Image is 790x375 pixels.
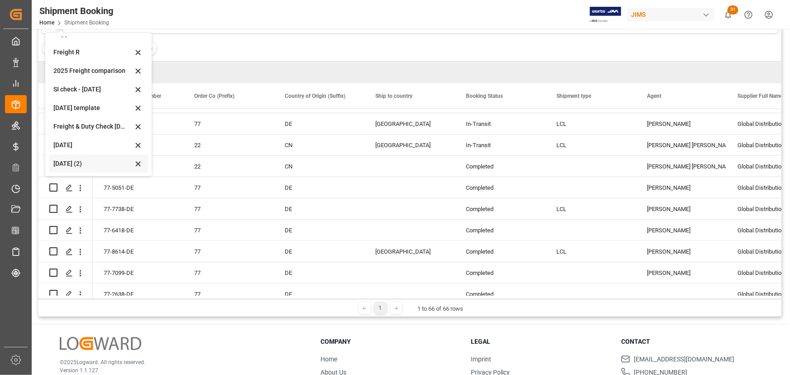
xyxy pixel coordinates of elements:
h3: Contact [621,337,760,346]
div: 77 [194,284,263,305]
div: DE [285,220,354,241]
div: DE [285,178,354,198]
div: LCL [556,241,625,262]
a: Home [321,356,337,363]
div: CN [285,135,354,156]
div: [GEOGRAPHIC_DATA] [375,114,444,135]
div: DE [285,284,354,305]
img: Logward Logo [60,337,141,350]
div: In-Transit [466,114,535,135]
div: [DATE] (2) [53,159,133,168]
div: 77-5051-DE [93,177,183,198]
span: Booking Status [466,93,503,99]
div: SI check - [DATE] [53,85,133,94]
div: LCL [556,199,625,220]
div: Freight R [53,48,133,57]
div: Press SPACE to select this row. [38,262,93,284]
div: Press SPACE to select this row. [38,284,93,305]
div: Press SPACE to select this row. [38,156,93,177]
div: 77 [194,241,263,262]
img: Exertis%20JAM%20-%20Email%20Logo.jpg_1722504956.jpg [590,7,621,23]
div: 77 [194,199,263,220]
div: Press SPACE to select this row. [38,198,93,220]
div: [PERSON_NAME] [647,114,716,135]
div: [DATE] template [53,103,133,113]
div: 77-7099-DE [93,262,183,283]
div: Press SPACE to select this row. [38,177,93,198]
span: Supplier Full Name [737,93,783,99]
a: Imprint [471,356,491,363]
div: 77 [194,220,263,241]
div: 2025 Freight comparison [53,66,133,76]
div: 22 [194,135,263,156]
div: Completed [466,263,535,284]
div: 77 [194,114,263,135]
div: JIMS [627,8,714,21]
div: DE [285,199,354,220]
div: 77-7738-DE [93,198,183,219]
div: Freight & Duty Check [DATE] [53,122,133,131]
div: DE [285,114,354,135]
div: Press SPACE to select this row. [38,135,93,156]
div: Completed [466,156,535,177]
div: 77 [194,178,263,198]
div: [PERSON_NAME] [647,220,716,241]
span: [EMAIL_ADDRESS][DOMAIN_NAME] [634,355,734,364]
div: 1 [375,303,386,314]
div: DE [285,263,354,284]
div: [DATE] [53,140,133,150]
div: LCL [556,114,625,135]
span: Order Co (Prefix) [194,93,235,99]
div: [PERSON_NAME] [647,241,716,262]
h3: Legal [471,337,610,346]
div: [PERSON_NAME] [647,199,716,220]
div: 77-6418-DE [93,220,183,240]
span: 31 [728,5,738,14]
div: [PERSON_NAME] [647,263,716,284]
a: Home [39,19,54,26]
button: JIMS [627,6,718,23]
p: © 2025 Logward. All rights reserved. [60,358,298,366]
div: Completed [466,220,535,241]
span: Country of Origin (Suffix) [285,93,345,99]
div: Completed [466,199,535,220]
div: [PERSON_NAME] [PERSON_NAME] [647,135,716,156]
div: [PERSON_NAME] [PERSON_NAME] [647,156,716,177]
div: Shipment Booking [39,4,113,18]
div: [PERSON_NAME] [647,178,716,198]
div: CN [285,156,354,177]
span: Shipment type [556,93,591,99]
div: 77-8614-DE [93,241,183,262]
div: Press SPACE to select this row. [38,113,93,135]
button: Help Center [738,5,759,25]
div: [GEOGRAPHIC_DATA] [375,135,444,156]
h3: Company [321,337,460,346]
div: 77-2638-DE [93,284,183,304]
div: [GEOGRAPHIC_DATA] [375,241,444,262]
div: 1 to 66 of 66 rows [418,304,464,313]
div: In-Transit [466,135,535,156]
div: Completed [466,178,535,198]
div: Completed [466,241,535,262]
div: DE [285,241,354,262]
div: LCL [556,135,625,156]
div: 22 [194,156,263,177]
div: Press SPACE to select this row. [38,220,93,241]
div: Completed [466,284,535,305]
div: Press SPACE to select this row. [38,241,93,262]
button: show 31 new notifications [718,5,738,25]
p: Version 1.1.127 [60,366,298,375]
span: Ship to country [375,93,412,99]
span: Agent [647,93,661,99]
div: 77 [194,263,263,284]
